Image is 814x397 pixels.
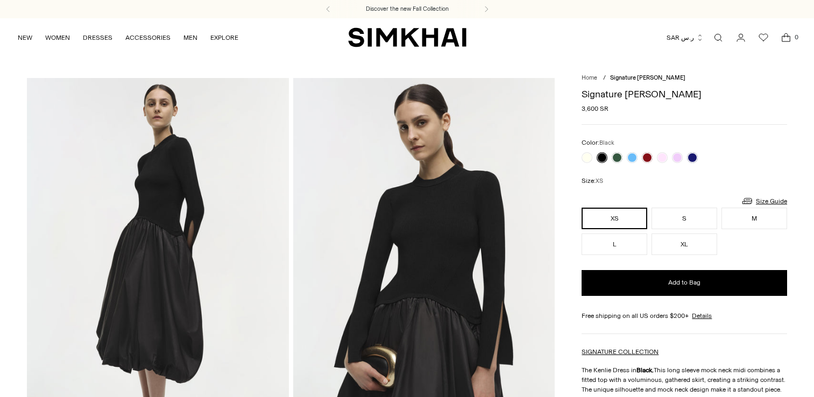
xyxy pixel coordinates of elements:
div: Free shipping on all US orders $200+ [582,311,787,321]
a: EXPLORE [210,26,238,49]
span: Add to Bag [668,278,700,287]
button: XL [652,233,717,255]
a: SIMKHAI [348,27,466,48]
a: Home [582,74,597,81]
a: MEN [183,26,197,49]
a: SIGNATURE COLLECTION [582,348,659,356]
a: Wishlist [753,27,774,48]
h1: Signature [PERSON_NAME] [582,89,787,99]
button: SAR ر.س [667,26,704,49]
a: Size Guide [741,194,787,208]
strong: Black. [636,366,654,374]
span: Black [599,139,614,146]
p: The Kenlie Dress in This long sleeve mock neck midi combines a fitted top with a voluminous, gath... [582,365,787,394]
button: M [721,208,787,229]
span: 3,600 SR [582,104,608,114]
button: S [652,208,717,229]
span: 0 [791,32,801,42]
a: Discover the new Fall Collection [366,5,449,13]
a: Go to the account page [730,27,752,48]
button: L [582,233,647,255]
button: XS [582,208,647,229]
nav: breadcrumbs [582,74,787,83]
a: NEW [18,26,32,49]
a: Open search modal [707,27,729,48]
label: Size: [582,176,603,186]
span: Signature [PERSON_NAME] [610,74,685,81]
a: ACCESSORIES [125,26,171,49]
label: Color: [582,138,614,148]
span: XS [596,178,603,185]
a: Open cart modal [775,27,797,48]
button: Add to Bag [582,270,787,296]
a: DRESSES [83,26,112,49]
a: Details [692,311,712,321]
a: WOMEN [45,26,70,49]
div: / [603,74,606,83]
